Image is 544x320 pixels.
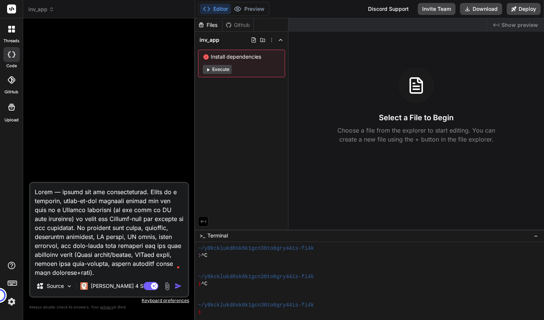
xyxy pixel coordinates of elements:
[333,126,500,144] p: Choose a file from the explorer to start editing. You can create a new file using the + button in...
[80,282,88,290] img: Claude 4 Sonnet
[201,252,207,259] span: ^C
[198,302,314,309] span: ~/y0kcklukd0sk6k1gcn36to6gry44is-fi4k
[3,38,19,44] label: threads
[6,63,17,69] label: code
[4,89,18,95] label: GitHub
[460,3,502,15] button: Download
[201,280,207,288] span: ^C
[198,252,201,259] span: ❯
[203,53,280,60] span: Install dependencies
[203,65,232,74] button: Execute
[198,245,314,252] span: ~/y0kcklukd0sk6k1gcn36to6gry44is-fi4k
[379,112,454,123] h3: Select a File to Begin
[91,282,146,290] p: [PERSON_NAME] 4 S..
[30,183,188,276] textarea: Lorem — ipsumd sit ame consecteturad. Elits do e temporin, utlab-et-dol magnaali enimad min ven q...
[29,304,189,311] p: Always double-check its answers. Your in Bind
[534,232,538,239] span: −
[200,36,219,44] span: inv_app
[28,6,54,13] span: inv_app
[47,282,64,290] p: Source
[195,21,222,29] div: Files
[29,298,189,304] p: Keyboard preferences
[364,3,413,15] div: Discord Support
[198,280,201,288] span: ❯
[200,4,231,14] button: Editor
[5,295,18,308] img: settings
[163,282,171,291] img: attachment
[501,21,538,29] span: Show preview
[100,305,114,309] span: privacy
[532,230,540,242] button: −
[198,309,201,316] span: ❯
[174,282,182,290] img: icon
[231,4,268,14] button: Preview
[207,232,228,239] span: Terminal
[66,283,72,289] img: Pick Models
[418,3,455,15] button: Invite Team
[4,117,19,123] label: Upload
[198,273,314,280] span: ~/y0kcklukd0sk6k1gcn36to6gry44is-fi4k
[200,232,205,239] span: >_
[223,21,253,29] div: Github
[507,3,541,15] button: Deploy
